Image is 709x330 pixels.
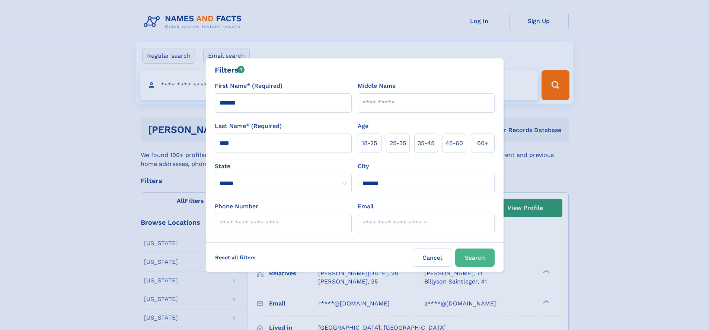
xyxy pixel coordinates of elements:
[358,162,369,171] label: City
[390,139,406,148] span: 25‑35
[215,81,282,90] label: First Name* (Required)
[413,249,452,267] label: Cancel
[358,202,374,211] label: Email
[445,139,463,148] span: 45‑60
[362,139,377,148] span: 18‑25
[215,64,245,76] div: Filters
[455,249,495,267] button: Search
[418,139,434,148] span: 35‑45
[215,122,282,131] label: Last Name* (Required)
[477,139,488,148] span: 60+
[210,249,261,266] label: Reset all filters
[358,122,368,131] label: Age
[215,162,352,171] label: State
[358,81,396,90] label: Middle Name
[215,202,258,211] label: Phone Number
